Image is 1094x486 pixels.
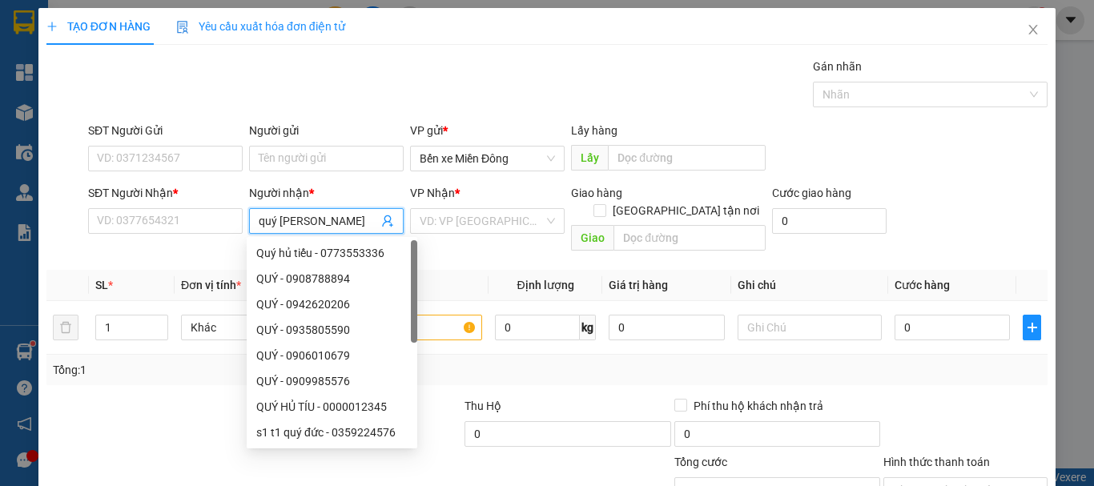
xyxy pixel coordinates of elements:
[606,202,766,219] span: [GEOGRAPHIC_DATA] tận nơi
[571,145,608,171] span: Lấy
[88,184,243,202] div: SĐT Người Nhận
[247,317,417,343] div: QUÝ - 0935805590
[181,279,241,291] span: Đơn vị tính
[609,315,724,340] input: 0
[46,21,58,32] span: plus
[256,372,408,390] div: QUÝ - 0909985576
[256,244,408,262] div: Quý hủ tiếu - 0773553336
[772,187,851,199] label: Cước giao hàng
[247,343,417,368] div: QUÝ - 0906010679
[247,420,417,445] div: s1 t1 quý đức - 0359224576
[608,145,766,171] input: Dọc đường
[410,187,455,199] span: VP Nhận
[571,124,617,137] span: Lấy hàng
[249,122,404,139] div: Người gửi
[95,279,108,291] span: SL
[256,347,408,364] div: QUÝ - 0906010679
[247,240,417,266] div: Quý hủ tiếu - 0773553336
[465,400,501,412] span: Thu Hộ
[674,456,727,468] span: Tổng cước
[687,397,830,415] span: Phí thu hộ khách nhận trả
[613,225,766,251] input: Dọc đường
[256,424,408,441] div: s1 t1 quý đức - 0359224576
[88,122,243,139] div: SĐT Người Gửi
[738,315,882,340] input: Ghi Chú
[517,279,573,291] span: Định lượng
[571,187,622,199] span: Giao hàng
[772,208,887,234] input: Cước giao hàng
[580,315,596,340] span: kg
[381,215,394,227] span: user-add
[143,110,183,139] span: bao
[176,21,189,34] img: icon
[247,266,417,291] div: QUÝ - 0908788894
[249,184,404,202] div: Người nhận
[609,279,668,291] span: Giá trị hàng
[420,147,555,171] span: Bến xe Miền Đông
[191,315,316,339] span: Khác
[1011,8,1056,53] button: Close
[46,20,151,33] span: TẠO ĐƠN HÀNG
[53,315,78,340] button: delete
[1024,321,1040,334] span: plus
[256,398,408,416] div: QUÝ HỦ TÍU - 0000012345
[883,456,990,468] label: Hình thức thanh toán
[247,394,417,420] div: QUÝ HỦ TÍU - 0000012345
[813,60,862,73] label: Gán nhãn
[571,225,613,251] span: Giao
[895,279,950,291] span: Cước hàng
[256,295,408,313] div: QUÝ - 0942620206
[143,61,174,80] span: Gửi:
[1027,23,1040,36] span: close
[53,361,424,379] div: Tổng: 1
[176,20,345,33] span: Yêu cầu xuất hóa đơn điện tử
[7,50,87,74] h2: 3FXVH6XH
[256,321,408,339] div: QUÝ - 0935805590
[256,270,408,287] div: QUÝ - 0908788894
[143,43,202,55] span: [DATE] 14:15
[247,368,417,394] div: QUÝ - 0909985576
[410,122,565,139] div: VP gửi
[247,291,417,317] div: QUÝ - 0942620206
[1023,315,1041,340] button: plus
[731,270,888,301] th: Ghi chú
[41,11,107,35] b: Cô Hai
[143,87,280,106] span: Bến xe Miền Đông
